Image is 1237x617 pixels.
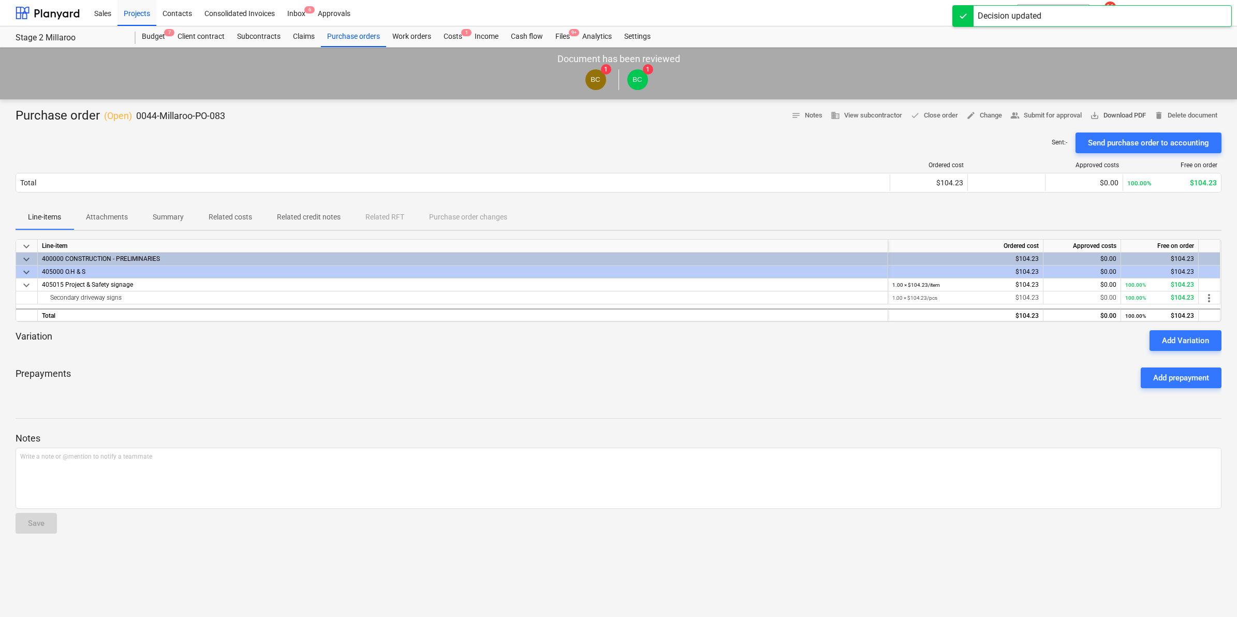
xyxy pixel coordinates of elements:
span: BC [591,76,600,83]
div: $0.00 [1050,179,1118,187]
button: Submit for approval [1006,108,1086,124]
span: Close order [910,110,958,122]
span: delete [1154,111,1164,120]
a: Cash flow [505,26,549,47]
p: Related credit notes [277,212,341,223]
div: $104.23 [1125,266,1194,278]
button: Delete document [1150,108,1221,124]
span: Notes [791,110,822,122]
span: keyboard_arrow_down [20,266,33,278]
span: more_vert [1203,292,1215,304]
span: keyboard_arrow_down [20,240,33,253]
div: Purchase order [16,108,225,124]
div: Ordered cost [894,161,964,169]
div: $104.23 [894,179,963,187]
span: 1 [601,64,611,75]
span: keyboard_arrow_down [20,279,33,291]
p: Attachments [86,212,128,223]
div: $104.23 [892,253,1039,266]
a: Income [468,26,505,47]
small: 100.00% [1127,180,1152,187]
a: Purchase orders [321,26,386,47]
p: Summary [153,212,184,223]
span: Change [966,110,1002,122]
div: Billy Campbell [585,69,606,90]
span: 7 [164,29,174,36]
div: Free on order [1121,240,1199,253]
div: Total [38,308,888,321]
div: Send purchase order to accounting [1088,136,1209,150]
a: Analytics [576,26,618,47]
span: business [831,111,840,120]
span: 1 [643,64,653,75]
p: Sent : - [1052,138,1067,147]
p: Notes [16,432,1221,445]
div: Secondary driveway signs [42,291,883,304]
div: $0.00 [1048,266,1116,278]
div: $0.00 [1048,253,1116,266]
button: Notes [787,108,827,124]
div: Approved costs [1050,161,1119,169]
button: Send purchase order to accounting [1076,133,1221,153]
span: keyboard_arrow_down [20,253,33,266]
div: Files [549,26,576,47]
div: Billy Campbell [627,69,648,90]
div: $104.23 [1125,291,1194,304]
p: Variation [16,330,52,351]
div: $104.23 [892,278,1039,291]
div: $104.23 [892,266,1039,278]
small: 1.00 × $104.23 / pcs [892,295,937,301]
a: Subcontracts [231,26,287,47]
div: Stage 2 Millaroo [16,33,123,43]
span: people_alt [1010,111,1020,120]
span: Delete document [1154,110,1217,122]
button: Download PDF [1086,108,1150,124]
div: Decision updated [978,10,1041,22]
a: Client contract [171,26,231,47]
span: notes [791,111,801,120]
div: $0.00 [1048,291,1116,304]
div: Add prepayment [1153,371,1209,385]
div: Budget [136,26,171,47]
div: 400000 CONSTRUCTION - PRELIMINARIES [42,253,883,265]
div: $104.23 [892,310,1039,322]
span: 405015 Project & Safety signage [42,281,133,288]
p: 0044-Millaroo-PO-083 [136,110,225,122]
div: $104.23 [1127,179,1217,187]
div: $104.23 [1125,310,1194,322]
span: Download PDF [1090,110,1146,122]
div: Add Variation [1162,334,1209,347]
p: Line-items [28,212,61,223]
button: Add Variation [1150,330,1221,351]
span: edit [966,111,976,120]
a: Files9+ [549,26,576,47]
a: Claims [287,26,321,47]
div: 405000 O.H & S [42,266,883,278]
a: Budget7 [136,26,171,47]
div: Line-item [38,240,888,253]
a: Work orders [386,26,437,47]
span: 9+ [569,29,579,36]
div: $104.23 [892,291,1039,304]
div: $0.00 [1048,278,1116,291]
div: Ordered cost [888,240,1043,253]
a: Settings [618,26,657,47]
span: View subcontractor [831,110,902,122]
div: Costs [437,26,468,47]
a: Costs1 [437,26,468,47]
div: $104.23 [1125,278,1194,291]
button: Close order [906,108,962,124]
span: 6 [304,6,315,13]
span: Submit for approval [1010,110,1082,122]
small: 100.00% [1125,313,1146,319]
div: Free on order [1127,161,1217,169]
p: ( Open ) [104,110,132,122]
span: done [910,111,920,120]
